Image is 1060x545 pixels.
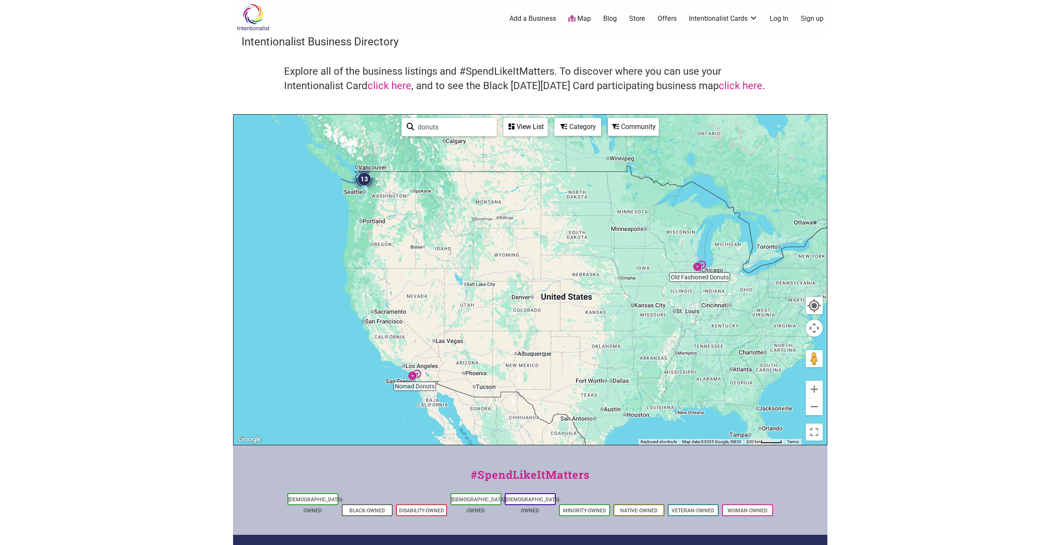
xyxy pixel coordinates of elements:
a: Veteran-Owned [672,508,714,514]
div: View List [504,119,547,135]
button: Zoom in [806,381,823,398]
div: Filter by category [554,118,601,136]
div: #SpendLikeItMatters [233,466,827,492]
div: 13 [351,166,377,192]
button: Your Location [806,297,823,314]
a: [DEMOGRAPHIC_DATA]-Owned [288,497,343,514]
h4: Explore all of the business listings and #SpendLikeItMatters. To discover where you can use your ... [284,65,776,93]
a: Native-Owned [620,508,658,514]
a: Terms (opens in new tab) [787,439,799,444]
a: click here [719,80,762,92]
a: Black-Owned [349,508,385,514]
a: Store [629,14,645,23]
a: Minority-Owned [563,508,606,514]
div: Type to search and filter [402,118,497,136]
a: Intentionalist Cards [689,14,758,23]
div: Community [609,119,658,135]
button: Keyboard shortcuts [641,439,677,445]
div: Nomad Donuts [408,368,421,381]
a: Add a Business [509,14,556,23]
a: Map [568,14,591,24]
a: [DEMOGRAPHIC_DATA]-Owned [451,497,506,514]
button: Map camera controls [806,320,823,337]
button: Toggle fullscreen view [805,424,823,441]
span: Map data ©2025 Google, INEGI [682,439,741,444]
a: Disability-Owned [399,508,444,514]
a: Open this area in Google Maps (opens a new window) [236,434,264,445]
a: click here [368,80,411,92]
a: [DEMOGRAPHIC_DATA]-Owned [506,497,561,514]
img: Intentionalist [233,3,273,31]
button: Map Scale: 200 km per 46 pixels [744,439,784,445]
a: Offers [658,14,677,23]
div: See a list of the visible businesses [503,118,548,136]
span: 200 km [746,439,761,444]
div: Filter by Community [608,118,659,136]
div: Category [555,119,600,135]
button: Drag Pegman onto the map to open Street View [806,350,823,367]
a: Woman-Owned [728,508,768,514]
a: Sign up [801,14,824,23]
h3: Intentionalist Business Directory [242,34,819,49]
img: Google [236,434,264,445]
a: Blog [603,14,617,23]
button: Zoom out [806,398,823,415]
div: Old Fashioned Donuts [693,259,706,272]
a: Log In [770,14,788,23]
input: Type to find and filter... [414,119,492,135]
